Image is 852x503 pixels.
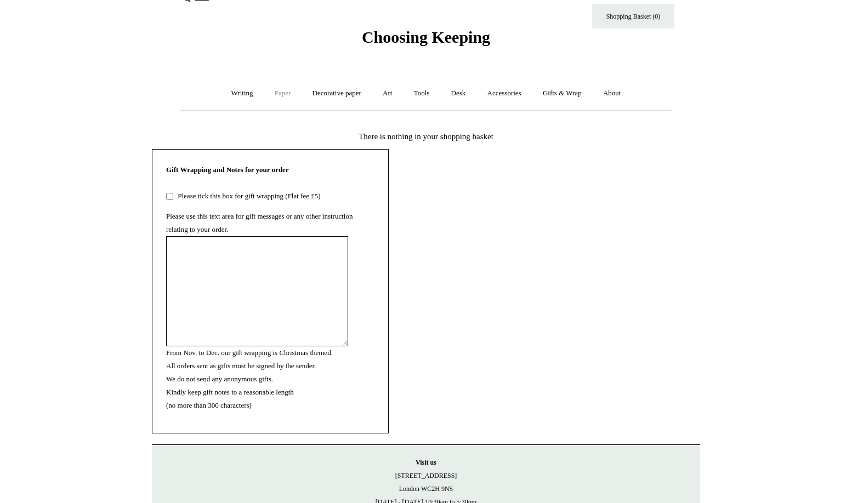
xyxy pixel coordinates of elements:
[373,79,402,108] a: Art
[152,130,700,143] p: There is nothing in your shopping basket
[404,79,440,108] a: Tools
[265,79,301,108] a: Paper
[175,192,320,200] label: Please tick this box for gift wrapping (Flat fee £5)
[362,37,490,44] a: Choosing Keeping
[166,212,353,233] label: Please use this text area for gift messages or any other instruction relating to your order.
[478,79,531,108] a: Accessories
[593,79,631,108] a: About
[221,79,263,108] a: Writing
[166,348,333,409] label: From Nov. to Dec. our gift wrapping is Christmas themed. All orders sent as gifts must be signed ...
[362,28,490,46] span: Choosing Keeping
[303,79,371,108] a: Decorative paper
[416,459,436,466] strong: Visit us
[441,79,476,108] a: Desk
[166,165,289,174] strong: Gift Wrapping and Notes for your order
[592,4,674,28] a: Shopping Basket (0)
[533,79,592,108] a: Gifts & Wrap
